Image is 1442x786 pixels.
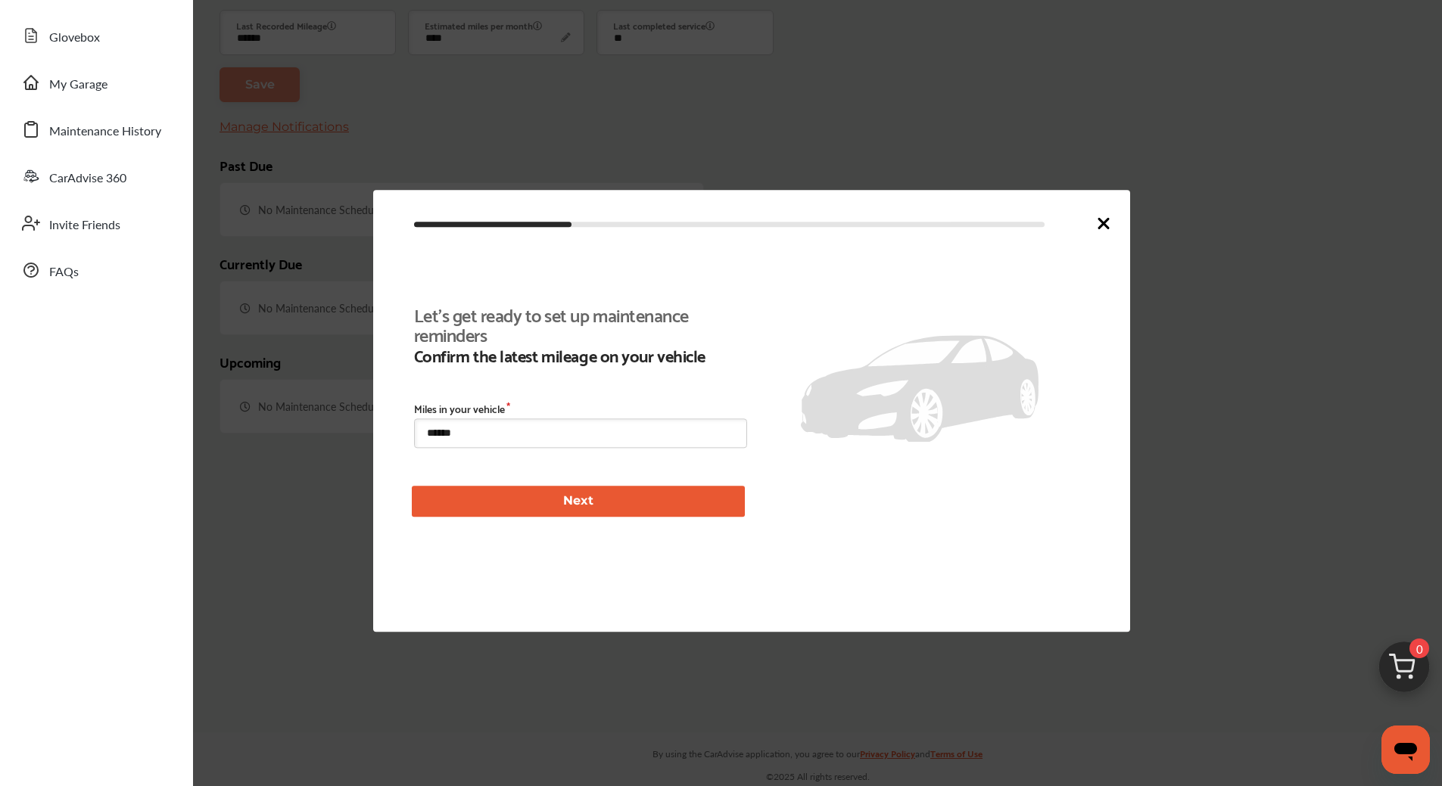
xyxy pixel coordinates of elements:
a: Invite Friends [14,203,178,243]
label: Miles in your vehicle [414,403,747,415]
iframe: Button to launch messaging window [1381,725,1430,774]
a: CarAdvise 360 [14,157,178,196]
a: FAQs [14,250,178,290]
img: placeholder_car.fcab19be.svg [801,335,1039,442]
span: 0 [1409,638,1429,658]
span: My Garage [49,75,107,95]
span: FAQs [49,263,79,282]
b: Confirm the latest mileage on your vehicle [414,346,737,365]
span: Maintenance History [49,122,161,141]
span: Invite Friends [49,216,120,235]
img: cart_icon.3d0951e8.svg [1368,635,1440,707]
a: Glovebox [14,16,178,55]
a: Maintenance History [14,110,178,149]
span: CarAdvise 360 [49,169,126,188]
a: My Garage [14,63,178,102]
button: Next [412,486,745,517]
b: Let's get ready to set up maintenance reminders [414,305,737,344]
span: Glovebox [49,28,100,48]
